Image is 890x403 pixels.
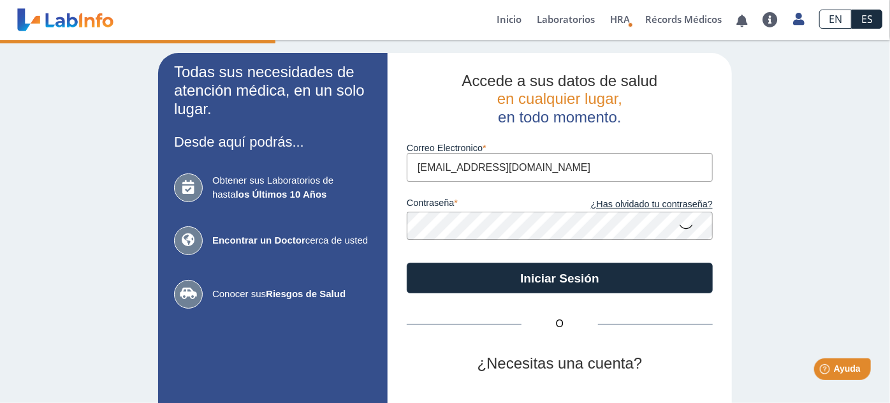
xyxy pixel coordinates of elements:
[407,263,713,293] button: Iniciar Sesión
[522,316,598,332] span: O
[560,198,713,212] a: ¿Has olvidado tu contraseña?
[819,10,852,29] a: EN
[462,72,658,89] span: Accede a sus datos de salud
[174,63,372,118] h2: Todas sus necesidades de atención médica, en un solo lugar.
[407,355,713,373] h2: ¿Necesitas una cuenta?
[498,108,621,126] span: en todo momento.
[212,287,372,302] span: Conocer sus
[777,353,876,389] iframe: Help widget launcher
[236,189,327,200] b: los Últimos 10 Años
[212,173,372,202] span: Obtener sus Laboratorios de hasta
[212,233,372,248] span: cerca de usted
[407,143,713,153] label: Correo Electronico
[174,134,372,150] h3: Desde aquí podrás...
[497,90,622,107] span: en cualquier lugar,
[266,288,346,299] b: Riesgos de Salud
[212,235,305,245] b: Encontrar un Doctor
[407,198,560,212] label: contraseña
[852,10,882,29] a: ES
[610,13,630,26] span: HRA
